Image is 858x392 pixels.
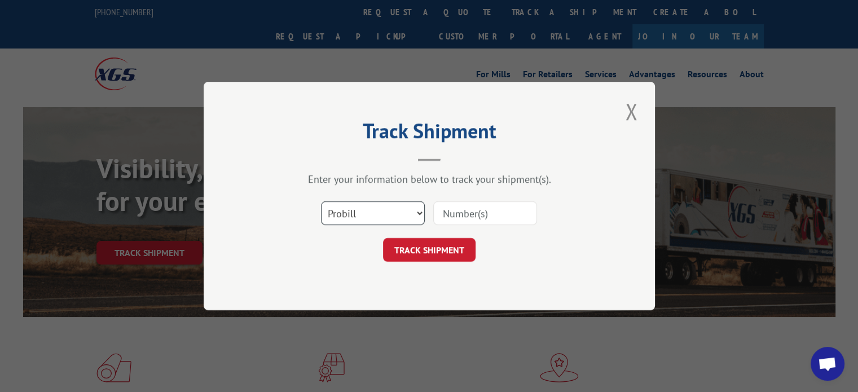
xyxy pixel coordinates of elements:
[383,238,476,262] button: TRACK SHIPMENT
[260,173,599,186] div: Enter your information below to track your shipment(s).
[260,123,599,144] h2: Track Shipment
[622,96,641,127] button: Close modal
[433,201,537,225] input: Number(s)
[811,347,844,381] a: Open chat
